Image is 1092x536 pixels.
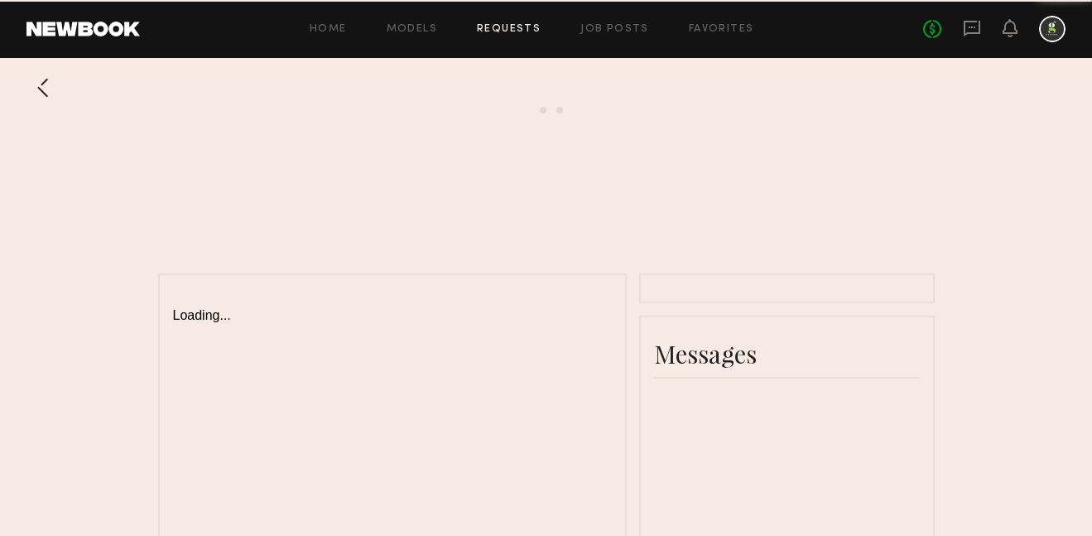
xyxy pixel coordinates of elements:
a: Home [310,24,347,35]
div: Loading... [173,288,612,323]
a: Job Posts [580,24,649,35]
div: Messages [654,337,920,370]
a: Requests [477,24,541,35]
a: Models [387,24,437,35]
a: Favorites [689,24,754,35]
